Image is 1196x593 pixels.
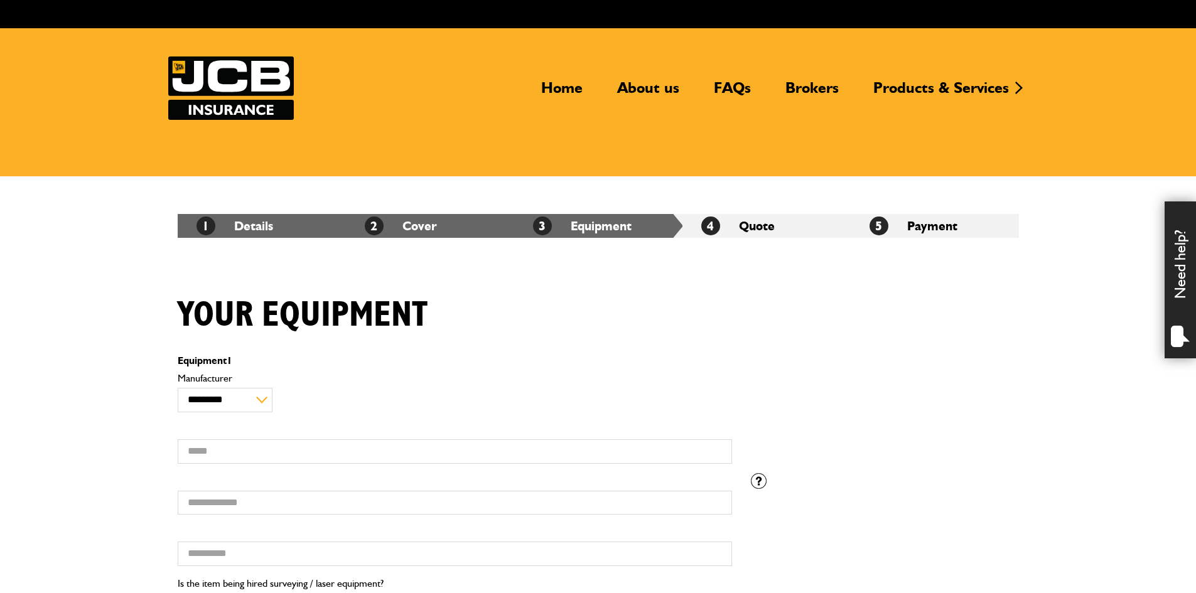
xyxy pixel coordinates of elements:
h1: Your equipment [178,294,428,336]
a: Brokers [776,78,848,107]
label: Manufacturer [178,373,732,383]
span: 4 [701,216,720,235]
a: Home [532,78,592,107]
li: Payment [851,214,1019,238]
a: About us [608,78,689,107]
li: Quote [682,214,851,238]
img: JCB Insurance Services logo [168,56,294,120]
span: 1 [197,216,215,235]
a: Products & Services [864,78,1018,107]
span: 2 [365,216,384,235]
a: 2Cover [365,218,437,233]
label: Is the item being hired surveying / laser equipment? [178,579,384,589]
span: 1 [227,355,232,366]
div: Need help? [1165,201,1196,358]
p: Equipment [178,356,732,366]
li: Equipment [514,214,682,238]
span: 3 [533,216,552,235]
a: JCB Insurance Services [168,56,294,120]
a: FAQs [704,78,760,107]
a: 1Details [197,218,273,233]
span: 5 [870,216,888,235]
